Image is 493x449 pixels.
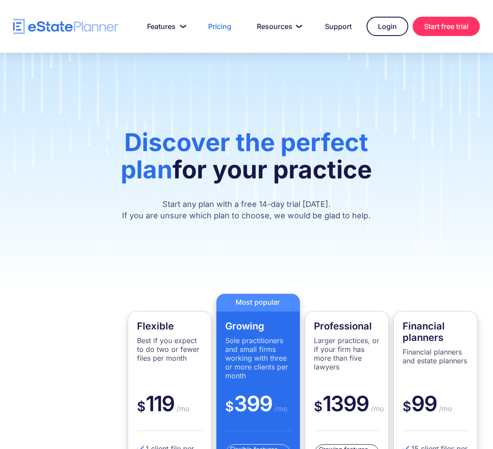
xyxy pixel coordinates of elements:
[246,18,310,35] a: Resources
[369,404,384,413] span: /mo
[137,320,202,332] h4: Flexible
[225,398,234,414] span: $
[437,404,452,413] span: /mo
[314,398,323,414] span: $
[225,391,291,431] div: 399
[367,17,408,36] a: Login
[137,398,146,414] span: $
[137,391,202,431] div: 119
[112,199,381,221] p: Start any plan with a free 14-day trial [DATE]. If you are unsure which plan to choose, we would ...
[314,336,379,371] p: Larger practices, or if your firm has more than five lawyers
[198,18,242,35] a: Pricing
[272,404,288,413] span: /mo
[225,336,291,380] p: Sole practitioners and small firms working with three or more clients per month
[403,348,468,365] p: Financial planners and estate planners
[314,18,362,35] a: Support
[403,391,468,431] div: 99
[121,127,368,185] span: Discover the perfect plan
[314,391,379,431] div: 1399
[174,404,190,413] span: /mo
[225,320,291,332] h4: Growing
[403,398,411,414] span: $
[137,336,202,362] p: Best if you expect to do two or fewer files per month
[403,320,468,343] h4: Financial planners
[413,17,480,36] a: Start free trial
[137,18,193,35] a: Features
[314,320,379,332] h4: Professional
[112,129,381,192] h1: for your practice
[13,19,119,34] a: home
